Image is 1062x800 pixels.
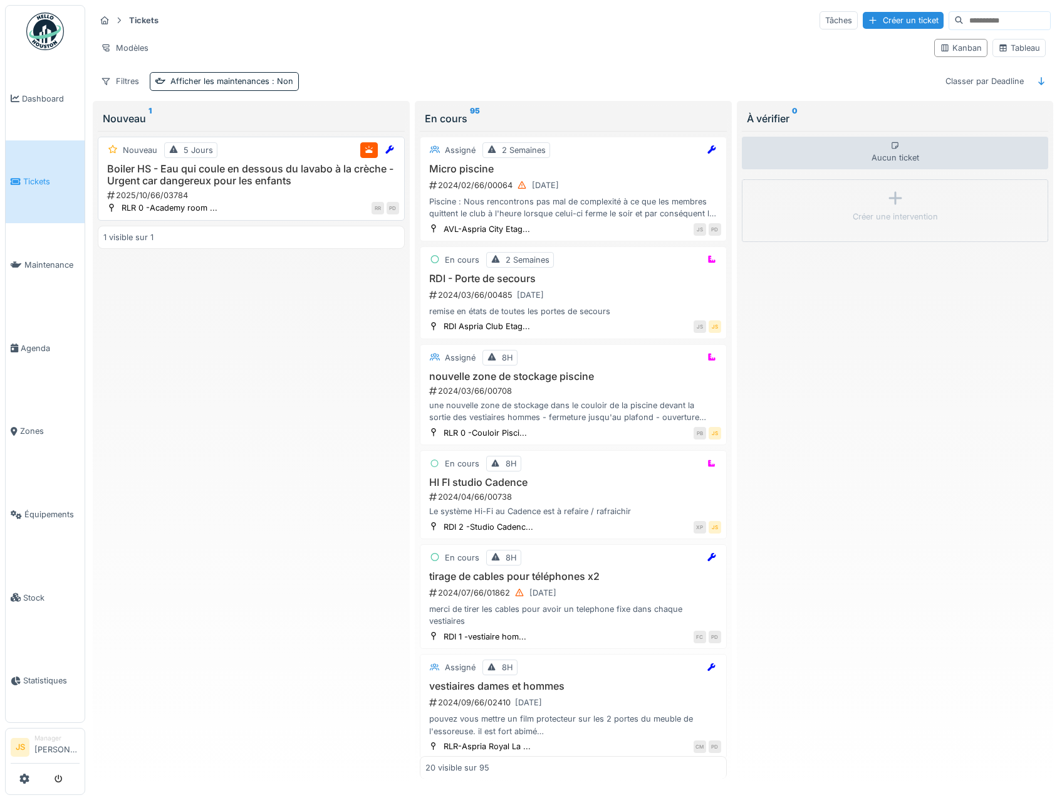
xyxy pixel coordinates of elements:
[506,552,517,564] div: 8H
[444,320,530,332] div: RDI Aspria Club Etag...
[6,639,85,723] a: Statistiques
[148,111,152,126] sup: 1
[372,202,384,214] div: RR
[20,425,80,437] span: Zones
[6,307,85,390] a: Agenda
[425,273,721,285] h3: RDI - Porte de secours
[6,140,85,224] a: Tickets
[694,631,706,643] div: FC
[425,163,721,175] h3: Micro piscine
[694,427,706,439] div: PB
[709,320,721,333] div: JS
[853,211,938,223] div: Créer une intervention
[23,675,80,687] span: Statistiques
[21,342,80,354] span: Agenda
[24,508,80,520] span: Équipements
[11,734,80,764] a: JS Manager[PERSON_NAME]
[428,177,721,193] div: 2024/02/66/00064
[95,72,145,90] div: Filtres
[6,223,85,307] a: Maintenance
[502,352,513,364] div: 8H
[998,42,1040,54] div: Tableau
[106,189,399,201] div: 2025/10/66/03784
[428,491,721,503] div: 2024/04/66/00738
[425,603,721,627] div: merci de tirer les cables pour avoir un telephone fixe dans chaque vestiaires
[445,661,476,673] div: Assigné
[515,697,542,708] div: [DATE]
[445,352,476,364] div: Assigné
[425,305,721,317] div: remise en états de toutes les portes de secours
[529,587,556,599] div: [DATE]
[6,390,85,473] a: Zones
[694,320,706,333] div: JS
[709,427,721,439] div: JS
[122,202,217,214] div: RLR 0 -Academy room ...
[747,111,1044,126] div: À vérifier
[694,223,706,236] div: JS
[6,473,85,556] a: Équipements
[103,163,399,187] h3: Boiler HS - Eau qui coule en dessous du lavabo à la crèche - Urgent car dangereux pour les enfants
[863,12,944,29] div: Créer un ticket
[425,196,721,219] div: Piscine : Nous rencontrons pas mal de complexité à ce que les membres quittent le club à l'heure ...
[24,259,80,271] span: Maintenance
[470,111,480,126] sup: 95
[103,111,400,126] div: Nouveau
[709,521,721,534] div: JS
[23,592,80,604] span: Stock
[425,111,722,126] div: En cours
[502,661,513,673] div: 8H
[694,521,706,534] div: XP
[269,76,293,86] span: : Non
[940,72,1029,90] div: Classer par Deadline
[444,223,530,235] div: AVL-Aspria City Etag...
[428,695,721,710] div: 2024/09/66/02410
[445,144,476,156] div: Assigné
[425,505,721,517] div: Le système Hi-Fi au Cadence est à refaire / rafraichir
[428,287,721,303] div: 2024/03/66/00485
[428,385,721,397] div: 2024/03/66/00708
[387,202,399,214] div: PD
[517,289,544,301] div: [DATE]
[95,39,154,57] div: Modèles
[425,680,721,692] h3: vestiaires dames et hommes
[742,137,1049,169] div: Aucun ticket
[103,231,154,243] div: 1 visible sur 1
[532,179,559,191] div: [DATE]
[506,458,517,470] div: 8H
[425,713,721,737] div: pouvez vous mettre un film protecteur sur les 2 portes du meuble de l'essoreuse. il est fort abim...
[444,631,526,643] div: RDI 1 -vestiaire hom...
[792,111,798,126] sup: 0
[6,556,85,639] a: Stock
[425,371,721,382] h3: nouvelle zone de stockage piscine
[506,254,549,266] div: 2 Semaines
[694,740,706,753] div: CM
[425,571,721,582] h3: tirage de cables pour téléphones x2
[428,585,721,601] div: 2024/07/66/01862
[445,552,479,564] div: En cours
[34,734,80,743] div: Manager
[11,738,29,757] li: JS
[709,740,721,753] div: PD
[820,11,858,29] div: Tâches
[34,734,80,761] li: [PERSON_NAME]
[502,144,546,156] div: 2 Semaines
[425,476,721,488] h3: HI FI studio Cadence
[445,458,479,470] div: En cours
[709,631,721,643] div: PD
[123,144,157,156] div: Nouveau
[940,42,982,54] div: Kanban
[709,223,721,236] div: PD
[22,93,80,105] span: Dashboard
[444,740,531,752] div: RLR-Aspria Royal La ...
[124,14,164,26] strong: Tickets
[444,521,533,533] div: RDI 2 -Studio Cadenc...
[425,761,489,773] div: 20 visible sur 95
[26,13,64,50] img: Badge_color-CXgf-gQk.svg
[444,427,527,439] div: RLR 0 -Couloir Pisci...
[425,399,721,423] div: une nouvelle zone de stockage dans le couloir de la piscine devant la sortie des vestiaires homme...
[6,57,85,140] a: Dashboard
[445,254,479,266] div: En cours
[184,144,213,156] div: 5 Jours
[170,75,293,87] div: Afficher les maintenances
[23,176,80,187] span: Tickets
